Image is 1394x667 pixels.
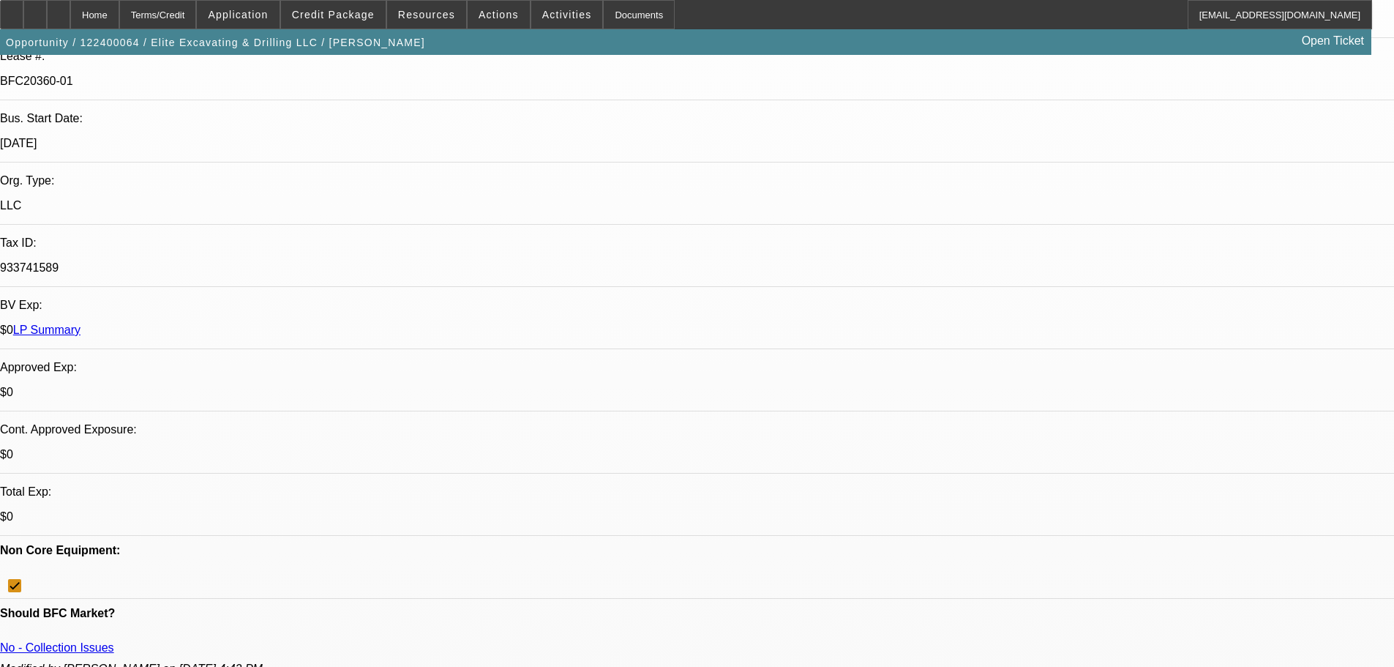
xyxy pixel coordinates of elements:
[398,9,455,21] span: Resources
[542,9,592,21] span: Activities
[531,1,603,29] button: Activities
[13,324,80,336] a: LP Summary
[281,1,386,29] button: Credit Package
[1296,29,1370,53] a: Open Ticket
[197,1,279,29] button: Application
[6,37,425,48] span: Opportunity / 122400064 / Elite Excavating & Drilling LLC / [PERSON_NAME]
[468,1,530,29] button: Actions
[479,9,519,21] span: Actions
[208,9,268,21] span: Application
[387,1,466,29] button: Resources
[292,9,375,21] span: Credit Package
